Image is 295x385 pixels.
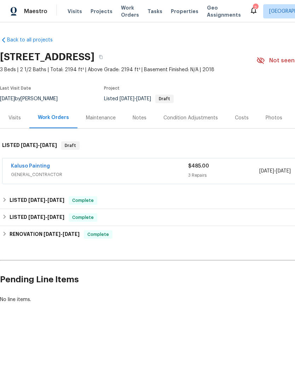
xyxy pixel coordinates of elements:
div: 3 Repairs [188,172,259,179]
span: Visits [68,8,82,15]
div: Photos [266,114,282,121]
span: Properties [171,8,198,15]
span: [DATE] [47,215,64,220]
h6: LISTED [2,141,57,150]
h6: LISTED [10,213,64,222]
span: [DATE] [63,232,80,237]
span: [DATE] [28,215,45,220]
span: Projects [91,8,112,15]
span: Listed [104,96,174,101]
h6: RENOVATION [10,230,80,239]
span: [DATE] [44,232,60,237]
span: - [28,198,64,203]
span: Maestro [24,8,47,15]
span: GENERAL_CONTRACTOR [11,171,188,178]
span: Tasks [147,9,162,14]
span: [DATE] [40,143,57,148]
button: Copy Address [94,51,107,63]
span: [DATE] [120,96,134,101]
span: Complete [69,197,97,204]
span: [DATE] [21,143,38,148]
span: [DATE] [136,96,151,101]
span: - [44,232,80,237]
span: - [28,215,64,220]
div: Costs [235,114,249,121]
span: [DATE] [276,169,291,174]
div: 2 [253,4,258,11]
span: [DATE] [47,198,64,203]
span: [DATE] [28,198,45,203]
span: $485.00 [188,164,209,169]
span: - [21,143,57,148]
div: Visits [8,114,21,121]
span: Complete [85,231,112,238]
a: Kaluso Painting [11,164,50,169]
h6: LISTED [10,196,64,205]
span: Project [104,86,120,90]
span: [DATE] [259,169,274,174]
span: - [120,96,151,101]
span: Complete [69,214,97,221]
span: Geo Assignments [207,4,241,18]
div: Work Orders [38,114,69,121]
div: Maintenance [86,114,116,121]
span: Draft [156,97,173,101]
div: Condition Adjustments [163,114,218,121]
span: - [259,168,291,175]
div: Notes [133,114,146,121]
span: Draft [62,142,79,149]
span: Work Orders [121,4,139,18]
